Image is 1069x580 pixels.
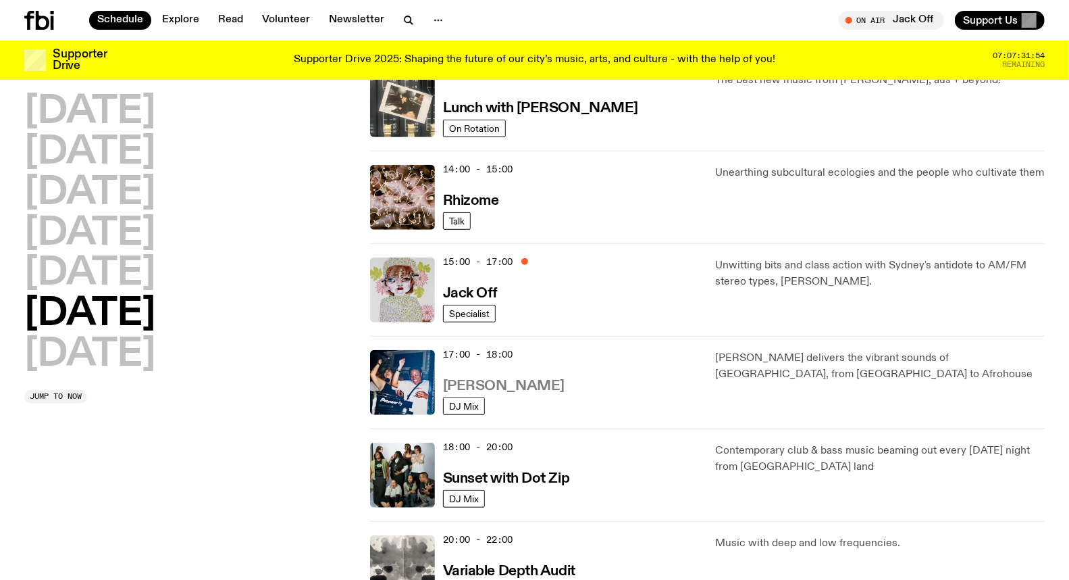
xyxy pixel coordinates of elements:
span: Specialist [449,308,490,318]
a: Explore [154,11,207,30]
a: DJ Mix [443,397,485,415]
h3: Jack Off [443,287,498,301]
a: On Rotation [443,120,506,137]
span: 17:00 - 18:00 [443,348,513,361]
h3: [PERSON_NAME] [443,379,565,393]
button: Jump to now [24,390,87,404]
span: 15:00 - 17:00 [443,256,513,268]
p: Supporter Drive 2025: Shaping the future of our city’s music, arts, and culture - with the help o... [294,54,775,66]
p: Unwitting bits and class action with Sydney's antidote to AM/FM stereo types, [PERSON_NAME]. [715,258,1045,290]
img: a dotty lady cuddling her cat amongst flowers [370,258,435,322]
span: Remaining [1002,61,1045,68]
span: 18:00 - 20:00 [443,441,513,454]
button: [DATE] [24,174,155,212]
p: Unearthing subcultural ecologies and the people who cultivate them [715,165,1045,181]
span: On Rotation [449,123,500,133]
span: 14:00 - 15:00 [443,163,513,176]
a: Sunset with Dot Zip [443,469,570,486]
button: [DATE] [24,336,155,374]
span: 07:07:31:54 [993,52,1045,59]
p: The best new music from [PERSON_NAME], aus + beyond! [715,72,1045,89]
span: 20:00 - 22:00 [443,533,513,546]
a: Read [210,11,251,30]
h3: Lunch with [PERSON_NAME] [443,101,638,116]
span: Jump to now [30,393,82,400]
p: Music with deep and low frequencies. [715,535,1045,552]
span: Support Us [963,14,1018,26]
p: Contemporary club & bass music beaming out every [DATE] night from [GEOGRAPHIC_DATA] land [715,443,1045,475]
button: [DATE] [24,255,155,293]
span: DJ Mix [449,493,479,504]
a: DJ Mix [443,490,485,508]
a: Lunch with [PERSON_NAME] [443,99,638,116]
h3: Rhizome [443,194,499,208]
span: DJ Mix [449,401,479,411]
a: Specialist [443,305,496,322]
h3: Supporter Drive [53,49,107,72]
button: [DATE] [24,134,155,172]
h3: Variable Depth Audit [443,564,575,579]
button: Support Us [955,11,1045,30]
button: [DATE] [24,93,155,131]
span: Talk [449,216,465,226]
img: A close up picture of a bunch of ginger roots. Yellow squiggles with arrows, hearts and dots are ... [370,165,435,230]
h3: Sunset with Dot Zip [443,472,570,486]
img: A polaroid of Ella Avni in the studio on top of the mixer which is also located in the studio. [370,72,435,137]
a: [PERSON_NAME] [443,377,565,393]
a: Newsletter [321,11,392,30]
button: [DATE] [24,295,155,333]
p: [PERSON_NAME] delivers the vibrant sounds of [GEOGRAPHIC_DATA], from [GEOGRAPHIC_DATA] to Afrohouse [715,350,1045,383]
button: On AirJack Off [839,11,944,30]
a: Rhizome [443,191,499,208]
a: Schedule [89,11,151,30]
button: [DATE] [24,215,155,253]
a: Volunteer [254,11,318,30]
a: Jack Off [443,284,498,301]
a: Variable Depth Audit [443,562,575,579]
a: Talk [443,212,471,230]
